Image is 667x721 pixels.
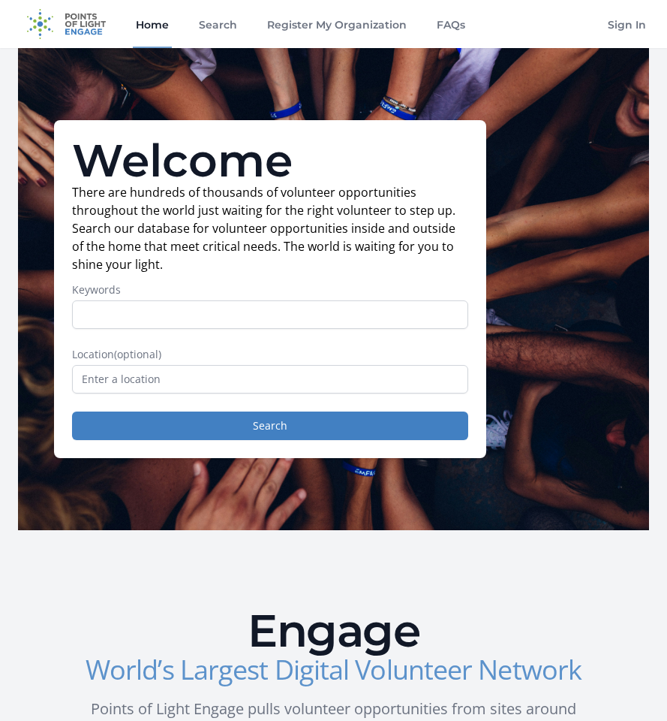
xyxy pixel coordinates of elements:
label: Location [72,347,468,362]
h3: World’s Largest Digital Volunteer Network [82,656,586,683]
input: Enter a location [72,365,468,394]
span: (optional) [114,347,161,361]
label: Keywords [72,282,468,297]
h1: Welcome [72,138,468,183]
button: Search [72,412,468,440]
h2: Engage [82,608,586,653]
p: There are hundreds of thousands of volunteer opportunities throughout the world just waiting for ... [72,183,468,273]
